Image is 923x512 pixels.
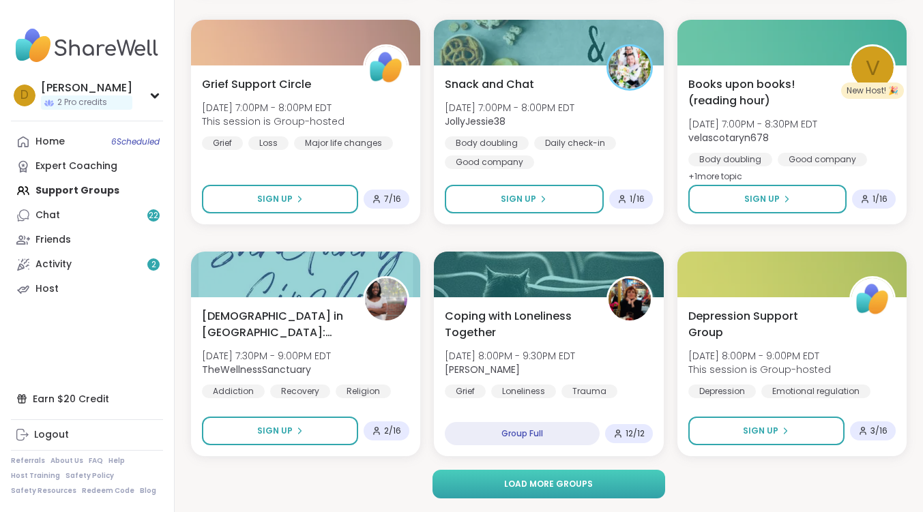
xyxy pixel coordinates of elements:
div: Body doubling [445,136,529,150]
span: Sign Up [744,193,780,205]
span: 2 Pro credits [57,97,107,108]
div: Loss [248,136,289,150]
span: Sign Up [501,193,536,205]
div: Loneliness [491,385,556,398]
span: Load more groups [504,478,593,490]
span: [DATE] 8:00PM - 9:00PM EDT [688,349,831,363]
a: Chat22 [11,203,163,228]
a: Redeem Code [82,486,134,496]
b: TheWellnessSanctuary [202,363,311,376]
div: Recovery [270,385,330,398]
a: Host Training [11,471,60,481]
b: JollyJessie38 [445,115,506,128]
div: Major life changes [294,136,393,150]
div: Activity [35,258,72,271]
span: 6 Scheduled [111,136,160,147]
span: Depression Support Group [688,308,834,341]
button: Sign Up [202,185,358,213]
div: Chat [35,209,60,222]
button: Sign Up [688,417,845,445]
a: Safety Resources [11,486,76,496]
img: TheWellnessSanctuary [365,278,407,320]
b: [PERSON_NAME] [445,363,520,376]
button: Sign Up [445,185,603,213]
img: ShareWell [365,46,407,89]
a: Expert Coaching [11,154,163,179]
a: About Us [50,456,83,466]
img: Judy [609,278,651,320]
div: Friends [35,233,71,247]
div: Daily check-in [534,136,616,150]
img: ShareWell Nav Logo [11,22,163,70]
span: [DATE] 7:30PM - 9:00PM EDT [202,349,331,363]
div: Home [35,135,65,149]
div: New Host! 🎉 [841,82,904,99]
button: Load more groups [433,470,666,498]
div: Host [35,282,59,296]
span: 3 / 16 [870,425,888,436]
span: D [20,87,29,104]
a: Home6Scheduled [11,130,163,154]
span: 1 / 16 [873,194,888,205]
span: [DATE] 8:00PM - 9:30PM EDT [445,349,575,363]
span: Snack and Chat [445,76,534,93]
span: [DATE] 7:00PM - 8:30PM EDT [688,117,817,131]
a: Help [108,456,125,466]
a: Logout [11,423,163,447]
span: Books upon books!(reading hour) [688,76,834,109]
div: Good company [445,155,534,169]
span: Grief Support Circle [202,76,311,93]
span: 2 / 16 [384,425,401,436]
button: Sign Up [202,417,358,445]
span: 22 [149,210,158,222]
a: Referrals [11,456,45,466]
span: 1 / 16 [630,194,645,205]
div: Body doubling [688,153,772,166]
span: [DATE] 7:00PM - 8:00PM EDT [445,101,574,115]
div: Addiction [202,385,265,398]
a: Activity2 [11,252,163,277]
span: v [866,52,880,84]
a: Friends [11,228,163,252]
span: Sign Up [257,193,293,205]
span: Coping with Loneliness Together [445,308,591,341]
div: Religion [336,385,391,398]
div: Expert Coaching [35,160,117,173]
a: FAQ [89,456,103,466]
a: Safety Policy [65,471,114,481]
div: [PERSON_NAME] [41,80,132,95]
div: Logout [34,428,69,442]
div: Good company [778,153,867,166]
img: JollyJessie38 [609,46,651,89]
span: [DEMOGRAPHIC_DATA] in [GEOGRAPHIC_DATA]: [GEOGRAPHIC_DATA] [202,308,348,341]
span: Sign Up [257,425,293,437]
img: ShareWell [851,278,894,320]
a: Host [11,277,163,301]
div: Earn $20 Credit [11,387,163,411]
div: Grief [445,385,486,398]
span: This session is Group-hosted [688,363,831,376]
span: 2 [151,259,156,271]
span: 12 / 12 [626,428,645,439]
span: Sign Up [743,425,778,437]
b: velascotaryn678 [688,131,769,145]
div: Emotional regulation [761,385,870,398]
span: 7 / 16 [384,194,401,205]
div: Trauma [561,385,617,398]
button: Sign Up [688,185,847,213]
span: This session is Group-hosted [202,115,345,128]
div: Group Full [445,422,599,445]
a: Blog [140,486,156,496]
span: [DATE] 7:00PM - 8:00PM EDT [202,101,345,115]
div: Depression [688,385,756,398]
div: Grief [202,136,243,150]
